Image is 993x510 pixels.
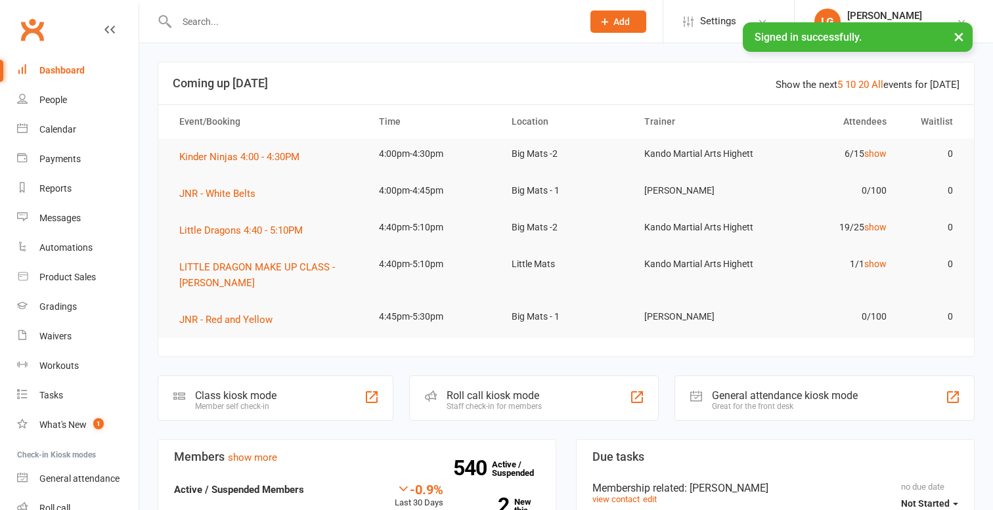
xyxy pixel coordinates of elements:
div: Gradings [39,301,77,312]
th: Location [500,105,632,138]
a: People [17,85,139,115]
a: All [872,79,883,91]
input: Search... [173,12,573,31]
strong: 540 [453,458,492,478]
span: Little Dragons 4:40 - 5:10PM [179,224,303,236]
a: Gradings [17,292,139,322]
h3: Coming up [DATE] [173,77,960,90]
span: Kinder Ninjas 4:00 - 4:30PM [179,151,299,163]
a: edit [643,494,657,504]
th: Waitlist [898,105,965,138]
a: show more [228,452,277,463]
td: 0/100 [765,175,898,206]
button: × [947,22,971,51]
td: 0/100 [765,301,898,332]
div: People [39,95,67,105]
div: Payments [39,154,81,164]
td: Big Mats -2 [500,212,632,243]
td: 4:40pm-5:10pm [367,249,500,280]
div: Kando Martial Arts Highett [847,22,956,33]
a: Product Sales [17,263,139,292]
td: Kando Martial Arts Highett [632,138,765,169]
div: Tasks [39,390,63,400]
th: Trainer [632,105,765,138]
button: LITTLE DRAGON MAKE UP CLASS - [PERSON_NAME] [179,259,355,291]
td: Big Mats - 1 [500,175,632,206]
div: Calendar [39,124,76,135]
th: Event/Booking [167,105,367,138]
td: 4:00pm-4:30pm [367,138,500,169]
span: 1 [93,418,104,429]
td: 19/25 [765,212,898,243]
a: show [864,222,887,232]
a: view contact [592,494,640,504]
a: What's New1 [17,410,139,440]
td: Little Mats [500,249,632,280]
td: 0 [898,175,965,206]
button: JNR - White Belts [179,186,265,202]
button: Little Dragons 4:40 - 5:10PM [179,223,312,238]
a: Dashboard [17,56,139,85]
td: Kando Martial Arts Highett [632,249,765,280]
div: Messages [39,213,81,223]
td: 0 [898,301,965,332]
div: Show the next events for [DATE] [776,77,960,93]
div: LG [814,9,841,35]
div: Workouts [39,360,79,371]
a: show [864,259,887,269]
div: Staff check-in for members [447,402,542,411]
a: Payments [17,144,139,174]
div: [PERSON_NAME] [847,10,956,22]
span: Add [613,16,630,27]
th: Attendees [765,105,898,138]
a: 20 [858,79,869,91]
span: Settings [700,7,736,36]
a: show [864,148,887,159]
a: Automations [17,233,139,263]
div: Reports [39,183,72,194]
a: Tasks [17,381,139,410]
div: Waivers [39,331,72,341]
td: [PERSON_NAME] [632,175,765,206]
button: JNR - Red and Yellow [179,312,282,328]
td: 4:45pm-5:30pm [367,301,500,332]
div: Last 30 Days [395,482,443,510]
div: Roll call kiosk mode [447,389,542,402]
div: Membership related [592,482,958,494]
span: Signed in successfully. [755,31,862,43]
a: Clubworx [16,13,49,46]
div: Member self check-in [195,402,276,411]
button: Kinder Ninjas 4:00 - 4:30PM [179,149,309,165]
div: General attendance [39,473,120,484]
div: Product Sales [39,272,96,282]
h3: Members [174,450,540,463]
span: JNR - White Belts [179,188,255,200]
a: Messages [17,203,139,233]
div: What's New [39,419,87,430]
th: Time [367,105,500,138]
td: [PERSON_NAME] [632,301,765,332]
td: 4:00pm-4:45pm [367,175,500,206]
span: Not Started [901,498,950,509]
td: 6/15 [765,138,898,169]
span: LITTLE DRAGON MAKE UP CLASS - [PERSON_NAME] [179,261,335,289]
td: 0 [898,138,965,169]
h3: Due tasks [592,450,958,463]
td: 4:40pm-5:10pm [367,212,500,243]
div: Great for the front desk [712,402,858,411]
div: Class kiosk mode [195,389,276,402]
a: Calendar [17,115,139,144]
a: 540Active / Suspended [492,450,550,487]
button: Add [590,11,646,33]
div: Automations [39,242,93,253]
td: Big Mats - 1 [500,301,632,332]
span: JNR - Red and Yellow [179,314,273,326]
td: 0 [898,212,965,243]
td: 0 [898,249,965,280]
span: : [PERSON_NAME] [684,482,768,494]
a: Waivers [17,322,139,351]
a: 5 [837,79,843,91]
td: 1/1 [765,249,898,280]
a: Workouts [17,351,139,381]
a: Reports [17,174,139,203]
